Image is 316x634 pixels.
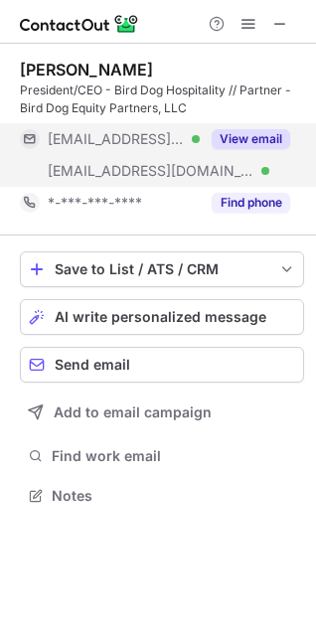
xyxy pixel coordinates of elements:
[20,12,139,36] img: ContactOut v5.3.10
[20,299,304,335] button: AI write personalized message
[52,487,296,505] span: Notes
[48,162,254,180] span: [EMAIL_ADDRESS][DOMAIN_NAME]
[20,251,304,287] button: save-profile-one-click
[20,482,304,510] button: Notes
[20,395,304,430] button: Add to email campaign
[48,130,185,148] span: [EMAIL_ADDRESS][DOMAIN_NAME]
[52,447,296,465] span: Find work email
[212,193,290,213] button: Reveal Button
[20,60,153,79] div: [PERSON_NAME]
[55,261,269,277] div: Save to List / ATS / CRM
[55,309,266,325] span: AI write personalized message
[20,81,304,117] div: President/CEO - Bird Dog Hospitality // Partner - Bird Dog Equity Partners, LLC
[20,347,304,383] button: Send email
[20,442,304,470] button: Find work email
[55,357,130,373] span: Send email
[54,404,212,420] span: Add to email campaign
[212,129,290,149] button: Reveal Button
